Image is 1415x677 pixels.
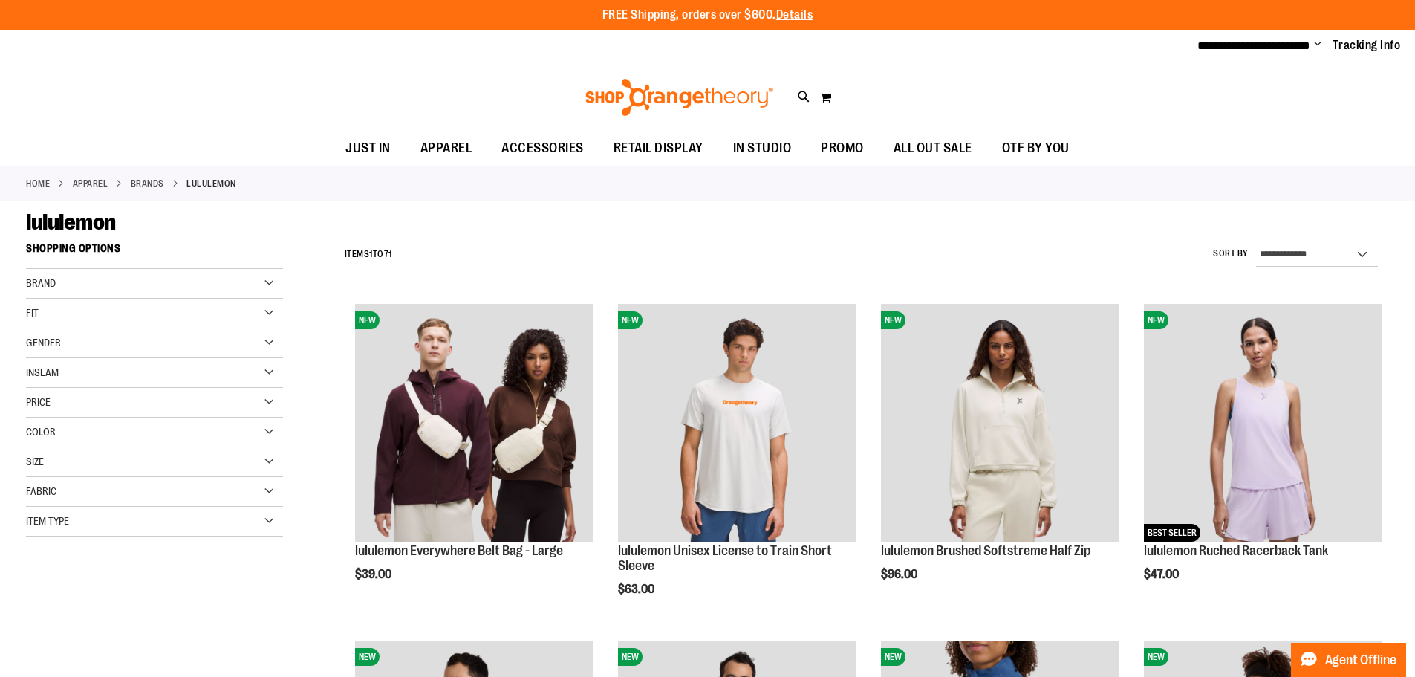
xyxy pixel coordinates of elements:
span: Fabric [26,485,56,497]
a: lululemon Ruched Racerback TankNEWBEST SELLER [1144,304,1382,544]
a: lululemon Unisex License to Train Short SleeveNEW [618,304,856,544]
span: $39.00 [355,568,394,581]
a: APPAREL [73,177,108,190]
button: Agent Offline [1291,643,1406,677]
a: lululemon Ruched Racerback Tank [1144,543,1328,558]
span: Agent Offline [1325,653,1396,667]
span: BEST SELLER [1144,524,1200,542]
div: product [348,297,600,619]
span: IN STUDIO [733,132,792,165]
span: NEW [1144,648,1168,666]
span: $63.00 [618,583,657,596]
a: lululemon Brushed Softstreme Half Zip [881,543,1090,558]
img: Shop Orangetheory [583,79,775,116]
span: APPAREL [420,132,472,165]
span: NEW [618,311,643,329]
span: 71 [384,249,392,259]
a: lululemon Unisex License to Train Short Sleeve [618,543,832,573]
a: Home [26,177,50,190]
span: lululemon [26,210,116,235]
span: Color [26,426,56,438]
span: Gender [26,337,61,349]
h2: Items to [345,243,392,266]
a: lululemon Everywhere Belt Bag - LargeNEW [355,304,593,544]
button: Account menu [1314,38,1321,53]
span: NEW [881,311,905,329]
strong: Shopping Options [26,236,283,269]
p: FREE Shipping, orders over $600. [602,7,813,24]
div: product [874,297,1126,619]
a: lululemon Everywhere Belt Bag - Large [355,543,563,558]
span: NEW [355,648,380,666]
span: $47.00 [1144,568,1181,581]
span: RETAIL DISPLAY [614,132,703,165]
span: OTF BY YOU [1002,132,1070,165]
span: NEW [355,311,380,329]
span: Item Type [26,515,69,527]
span: PROMO [821,132,864,165]
span: ALL OUT SALE [894,132,972,165]
img: lululemon Brushed Softstreme Half Zip [881,304,1119,542]
span: Inseam [26,366,59,378]
a: Tracking Info [1333,37,1401,54]
span: ACCESSORIES [501,132,584,165]
img: lululemon Everywhere Belt Bag - Large [355,304,593,542]
span: Price [26,396,51,408]
span: $96.00 [881,568,920,581]
strong: lululemon [186,177,236,190]
a: lululemon Brushed Softstreme Half ZipNEW [881,304,1119,544]
img: lululemon Unisex License to Train Short Sleeve [618,304,856,542]
span: Brand [26,277,56,289]
span: Size [26,456,44,467]
span: Fit [26,307,39,319]
span: JUST IN [345,132,391,165]
img: lululemon Ruched Racerback Tank [1144,304,1382,542]
a: Details [776,8,813,22]
div: product [611,297,863,633]
div: product [1136,297,1389,619]
span: NEW [1144,311,1168,329]
span: 1 [369,249,373,259]
a: BRANDS [131,177,164,190]
span: NEW [618,648,643,666]
label: Sort By [1213,247,1249,260]
span: NEW [881,648,905,666]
